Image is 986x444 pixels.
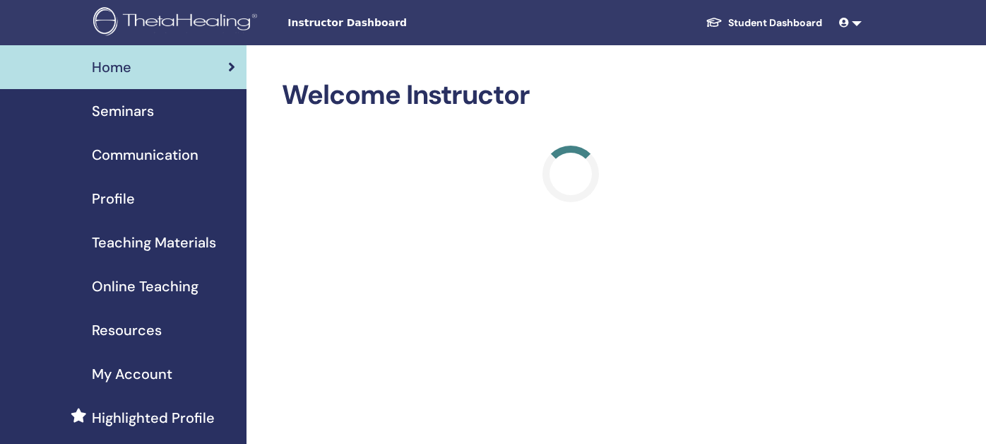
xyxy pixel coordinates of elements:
span: Home [92,57,131,78]
span: Online Teaching [92,276,198,297]
span: Profile [92,188,135,209]
h2: Welcome Instructor [282,79,859,112]
span: Communication [92,144,198,165]
span: Highlighted Profile [92,407,215,428]
span: Instructor Dashboard [287,16,499,30]
img: graduation-cap-white.svg [706,16,723,28]
img: logo.png [93,7,262,39]
a: Student Dashboard [694,10,833,36]
span: Resources [92,320,162,341]
span: My Account [92,363,172,385]
span: Teaching Materials [92,232,216,253]
span: Seminars [92,100,154,122]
